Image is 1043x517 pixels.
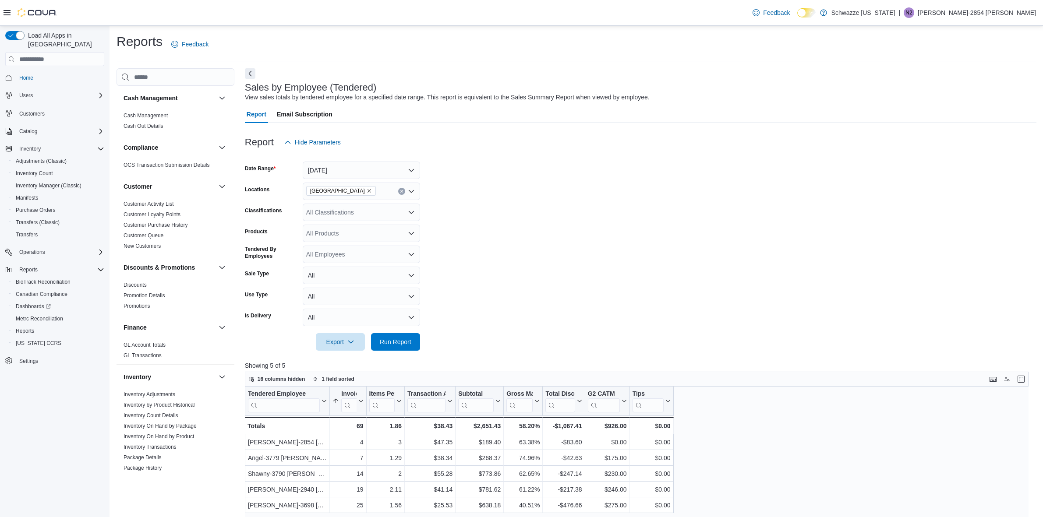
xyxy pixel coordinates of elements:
span: Run Report [380,338,411,346]
span: Adjustments (Classic) [16,158,67,165]
button: Inventory Manager (Classic) [9,179,108,192]
div: 58.20% [506,421,540,431]
a: Feedback [749,4,793,21]
p: Schwazze [US_STATE] [831,7,895,18]
div: 62.65% [506,468,540,479]
a: Inventory Adjustments [124,391,175,397]
span: Purchase Orders [16,207,56,214]
span: Feedback [182,40,209,49]
label: Classifications [245,207,282,214]
button: Inventory [217,372,227,382]
nav: Complex example [5,68,104,390]
a: Reports [12,326,38,336]
div: 14 [332,468,363,479]
span: EV10 Sunland Park [306,186,376,196]
button: Settings [2,355,108,367]
a: New Customers [124,243,161,249]
div: View sales totals by tendered employee for a specified date range. This report is equivalent to t... [245,93,650,102]
div: -$83.60 [545,437,582,447]
span: Customer Queue [124,232,163,239]
span: Inventory Adjustments [124,391,175,398]
span: Canadian Compliance [16,291,67,298]
span: Customer Purchase History [124,222,188,229]
button: Next [245,68,255,79]
div: $0.00 [632,500,670,510]
a: Customer Loyalty Points [124,211,180,218]
button: Inventory [16,144,44,154]
span: Catalog [19,128,37,135]
span: Inventory Count [16,170,53,177]
div: Transaction Average [407,390,445,398]
span: Manifests [12,193,104,203]
button: Discounts & Promotions [217,262,227,273]
div: 25 [332,500,363,510]
label: Products [245,228,268,235]
h3: Sales by Employee (Tendered) [245,82,377,93]
span: Promotion Details [124,292,165,299]
a: Inventory Manager (Classic) [12,180,85,191]
div: $2,651.43 [458,421,501,431]
div: Items Per Transaction [369,390,395,398]
span: Manifests [16,194,38,201]
div: 69 [332,421,363,431]
div: [PERSON_NAME]-2854 [PERSON_NAME] [248,437,327,447]
div: 2 [369,468,402,479]
div: 7 [332,453,363,463]
span: OCS Transaction Submission Details [124,162,210,169]
button: Customer [217,181,227,192]
span: Inventory Manager (Classic) [12,180,104,191]
button: Enter fullscreen [1016,374,1026,384]
div: Subtotal [458,390,494,398]
span: Settings [16,355,104,366]
button: Cash Management [124,94,215,102]
img: Cova [18,8,57,17]
button: Inventory Count [9,167,108,179]
a: Cash Out Details [124,123,163,129]
span: Load All Apps in [GEOGRAPHIC_DATA] [25,31,104,49]
span: Catalog [16,126,104,137]
button: Export [316,333,365,351]
span: Inventory Count Details [124,412,178,419]
button: Open list of options [408,251,415,258]
a: Inventory On Hand by Package [124,423,197,429]
span: Inventory by Product Historical [124,401,195,408]
div: $55.28 [407,468,453,479]
span: Inventory Transactions [124,443,177,450]
button: Transfers [9,229,108,241]
a: Customer Purchase History [124,222,188,228]
a: Transfers [12,229,41,240]
span: Metrc Reconciliation [16,315,63,322]
div: $275.00 [587,500,626,510]
label: Tendered By Employees [245,246,299,260]
div: Invoices Sold [341,390,356,398]
label: Locations [245,186,270,193]
button: Keyboard shortcuts [988,374,998,384]
button: Finance [124,323,215,332]
a: Customer Queue [124,232,163,239]
button: Reports [9,325,108,337]
span: GL Transactions [124,352,162,359]
div: [PERSON_NAME]-3698 [PERSON_NAME] [248,500,327,510]
button: Gross Margin [506,390,540,412]
span: Reports [19,266,38,273]
button: Inventory [124,373,215,381]
a: Discounts [124,282,147,288]
span: Transfers [12,229,104,240]
button: Customers [2,107,108,120]
span: Package History [124,464,162,471]
p: | [898,7,900,18]
div: 3 [369,437,402,447]
button: Customer [124,182,215,191]
span: Reports [12,326,104,336]
span: [GEOGRAPHIC_DATA] [310,186,365,195]
span: 1 field sorted [322,376,354,383]
button: Reports [2,264,108,276]
span: New Customers [124,243,161,250]
button: Operations [16,247,49,257]
label: Is Delivery [245,312,271,319]
a: Cash Management [124,113,168,119]
a: Transfers (Classic) [12,217,63,228]
div: $47.35 [407,437,453,447]
div: $230.00 [587,468,626,479]
button: Items Per Transaction [369,390,402,412]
